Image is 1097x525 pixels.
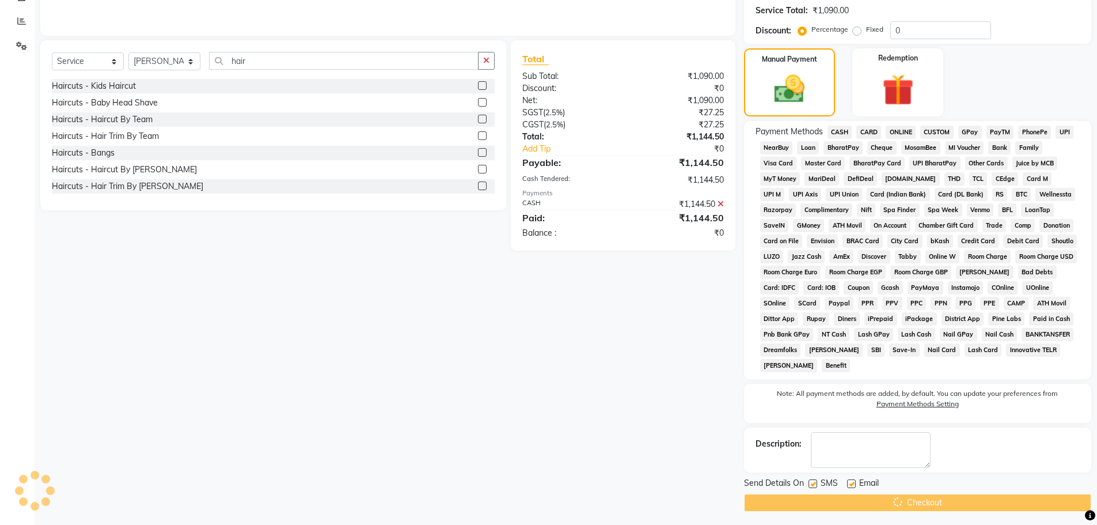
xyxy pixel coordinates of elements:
[522,107,543,118] span: SGST
[789,188,821,201] span: UPI Axis
[958,235,999,248] span: Credit Card
[1003,235,1043,248] span: Debit Card
[924,203,962,217] span: Spa Week
[762,54,817,65] label: Manual Payment
[859,477,879,492] span: Email
[823,141,863,154] span: BharatPay
[982,219,1007,232] span: Trade
[623,131,732,143] div: ₹1,144.50
[822,359,850,372] span: Benefit
[944,172,965,186] span: THD
[872,70,924,109] img: _gift.svg
[829,219,866,232] span: ATH Movil
[909,157,961,170] span: UPI BharatPay
[794,297,820,310] span: SCard
[514,156,623,169] div: Payable:
[986,126,1014,139] span: PayTM
[844,281,873,294] span: Coupon
[915,219,978,232] span: Chamber Gift Card
[514,174,623,186] div: Cash Tendered:
[924,343,960,357] span: Nail Card
[967,203,994,217] span: Venmo
[1023,172,1052,186] span: Card M
[756,388,1080,414] label: Note: All payment methods are added, by default. You can update your preferences from
[829,250,853,263] span: AmEx
[889,343,920,357] span: Save-In
[52,114,153,126] div: Haircuts - Haircut By Team
[870,219,910,232] span: On Account
[756,25,791,37] div: Discount:
[988,281,1018,294] span: COnline
[514,95,623,107] div: Net:
[898,328,935,341] span: Lash Cash
[546,120,563,129] span: 2.5%
[867,343,885,357] span: SBI
[52,97,158,109] div: Haircuts - Baby Head Shave
[965,343,1002,357] span: Lash Card
[866,24,883,35] label: Fixed
[988,141,1011,154] span: Bank
[1033,297,1070,310] span: ATH Movil
[1022,328,1073,341] span: BANKTANSFER
[890,266,951,279] span: Room Charge GBP
[856,126,881,139] span: CARD
[514,107,623,119] div: ( )
[867,188,930,201] span: Card (Indian Bank)
[803,281,839,294] span: Card: IOB
[1018,266,1057,279] span: Bad Debts
[956,266,1014,279] span: [PERSON_NAME]
[760,203,796,217] span: Razorpay
[811,24,848,35] label: Percentage
[958,126,982,139] span: GPay
[760,281,799,294] span: Card: IDFC
[623,174,732,186] div: ₹1,144.50
[826,188,862,201] span: UPI Union
[1029,312,1073,326] span: Paid in Cash
[760,266,821,279] span: Room Charge Euro
[878,53,918,63] label: Redemption
[969,172,988,186] span: TCL
[895,250,921,263] span: Tabby
[1022,281,1053,294] span: UOnline
[982,328,1018,341] span: Nail Cash
[760,219,789,232] span: SaveIN
[623,227,732,239] div: ₹0
[209,52,479,70] input: Search or Scan
[623,107,732,119] div: ₹27.25
[623,95,732,107] div: ₹1,090.00
[514,227,623,239] div: Balance :
[864,312,897,326] span: iPrepaid
[942,312,984,326] span: District App
[623,156,732,169] div: ₹1,144.50
[760,312,799,326] span: Dittor App
[760,343,801,357] span: Dreamfolks
[514,131,623,143] div: Total:
[818,328,849,341] span: NT Cash
[760,141,793,154] span: NearBuy
[805,343,863,357] span: [PERSON_NAME]
[623,82,732,95] div: ₹0
[522,53,549,65] span: Total
[842,235,883,248] span: BRAC Card
[545,108,563,117] span: 2.5%
[1004,297,1029,310] span: CAMP
[760,297,790,310] span: SOnline
[803,312,829,326] span: Rupay
[765,71,814,107] img: _cash.svg
[623,119,732,131] div: ₹27.25
[849,157,905,170] span: BharatPay Card
[800,203,852,217] span: Complimentary
[760,172,800,186] span: MyT Money
[927,235,953,248] span: bKash
[825,266,886,279] span: Room Charge EGP
[514,119,623,131] div: ( )
[1011,219,1035,232] span: Comp
[940,328,977,341] span: Nail GPay
[1015,141,1042,154] span: Family
[522,188,723,198] div: Payments
[908,281,943,294] span: PayMaya
[1047,235,1077,248] span: Shoutlo
[756,126,823,138] span: Payment Methods
[1021,203,1054,217] span: LoanTap
[514,211,623,225] div: Paid:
